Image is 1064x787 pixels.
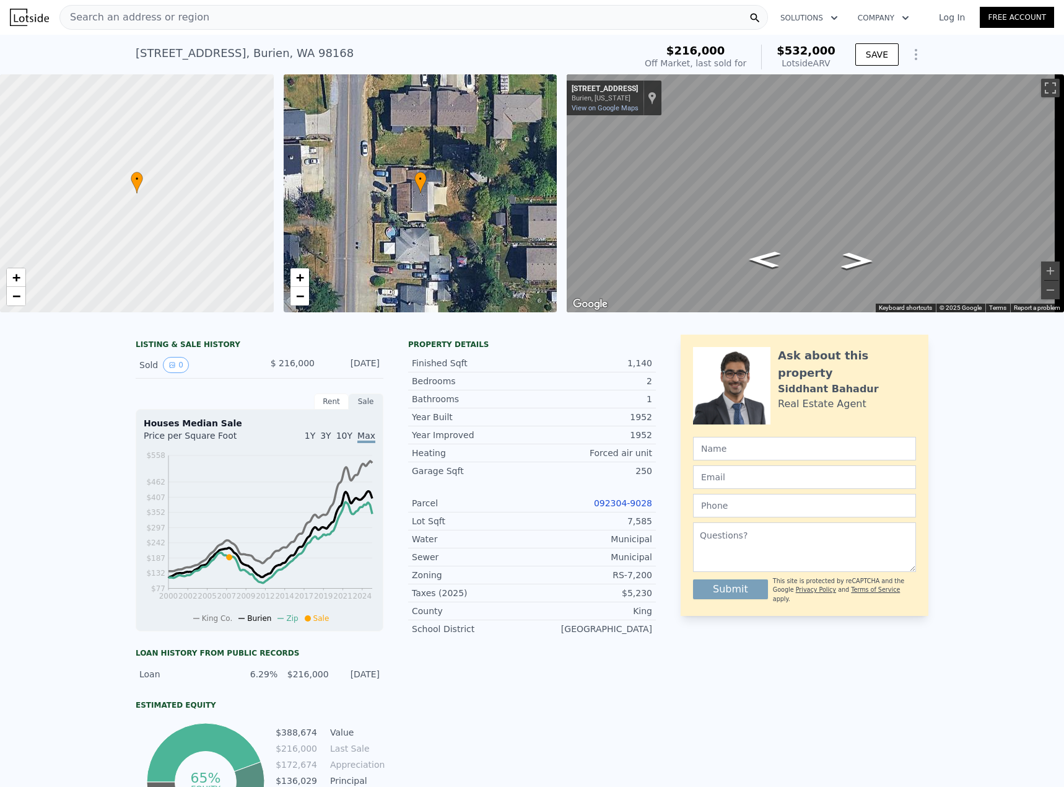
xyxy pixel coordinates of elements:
[151,584,165,593] tspan: $77
[412,587,532,599] div: Taxes (2025)
[412,465,532,477] div: Garage Sqft
[275,726,318,739] td: $388,674
[333,592,352,600] tspan: 2021
[924,11,980,24] a: Log In
[146,478,165,486] tspan: $462
[190,770,220,786] tspan: 65%
[320,431,331,441] span: 3Y
[567,74,1064,312] div: Map
[131,174,143,185] span: •
[353,592,372,600] tspan: 2024
[412,533,532,545] div: Water
[247,614,271,623] span: Burien
[532,587,652,599] div: $5,230
[594,498,652,508] a: 092304-9028
[778,382,879,397] div: Siddhant Bahadur
[328,742,383,755] td: Last Sale
[412,411,532,423] div: Year Built
[778,347,916,382] div: Ask about this property
[989,304,1006,311] a: Terms (opens in new tab)
[412,357,532,369] div: Finished Sqft
[693,465,916,489] input: Email
[357,431,375,443] span: Max
[777,44,835,57] span: $532,000
[295,288,303,304] span: −
[532,429,652,441] div: 1952
[146,493,165,502] tspan: $407
[163,357,189,373] button: View historical data
[10,9,49,26] img: Lotside
[412,375,532,387] div: Bedrooms
[349,394,383,410] div: Sale
[693,494,916,517] input: Phone
[735,247,794,271] path: Go North, 20th Ave S
[570,296,611,312] img: Google
[532,569,652,581] div: RS-7,200
[1014,304,1060,311] a: Report a problem
[146,524,165,532] tspan: $297
[532,533,652,545] div: Municipal
[1041,281,1060,299] button: Zoom out
[144,429,259,449] div: Price per Square Foot
[146,539,165,547] tspan: $242
[217,592,237,600] tspan: 2007
[412,393,532,405] div: Bathrooms
[328,726,383,739] td: Value
[131,172,143,193] div: •
[532,465,652,477] div: 250
[271,358,315,368] span: $ 216,000
[336,668,380,680] div: [DATE]
[275,758,318,772] td: $172,674
[146,451,165,460] tspan: $558
[136,45,354,62] div: [STREET_ADDRESS] , Burien , WA 98168
[325,357,380,373] div: [DATE]
[412,605,532,617] div: County
[144,417,375,429] div: Houses Median Sale
[567,74,1064,312] div: Street View
[572,104,639,112] a: View on Google Maps
[234,668,277,680] div: 6.29%
[198,592,217,600] tspan: 2005
[256,592,275,600] tspan: 2012
[980,7,1054,28] a: Free Account
[1041,262,1060,280] button: Zoom in
[305,431,315,441] span: 1Y
[904,42,928,67] button: Show Options
[136,700,383,710] div: Estimated Equity
[414,174,427,185] span: •
[693,579,768,599] button: Submit
[572,94,638,102] div: Burien, [US_STATE]
[159,592,178,600] tspan: 2000
[532,447,652,459] div: Forced air unit
[295,592,314,600] tspan: 2017
[1041,79,1060,97] button: Toggle fullscreen view
[408,340,656,350] div: Property details
[290,268,309,287] a: Zoom in
[412,497,532,509] div: Parcel
[572,84,638,94] div: [STREET_ADDRESS]
[532,515,652,527] div: 7,585
[328,758,383,772] td: Appreciation
[136,340,383,352] div: LISTING & SALE HISTORY
[7,268,25,287] a: Zoom in
[855,43,899,66] button: SAVE
[532,411,652,423] div: 1952
[7,287,25,306] a: Zoom out
[645,57,746,69] div: Off Market, last sold for
[202,614,233,623] span: King Co.
[290,287,309,306] a: Zoom out
[879,304,932,312] button: Keyboard shortcuts
[146,554,165,563] tspan: $187
[146,508,165,517] tspan: $352
[295,270,303,285] span: +
[532,375,652,387] div: 2
[178,592,198,600] tspan: 2002
[313,614,329,623] span: Sale
[285,668,328,680] div: $216,000
[60,10,209,25] span: Search an address or region
[314,592,333,600] tspan: 2019
[778,397,866,411] div: Real Estate Agent
[412,447,532,459] div: Heating
[136,648,383,658] div: Loan history from public records
[286,614,298,623] span: Zip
